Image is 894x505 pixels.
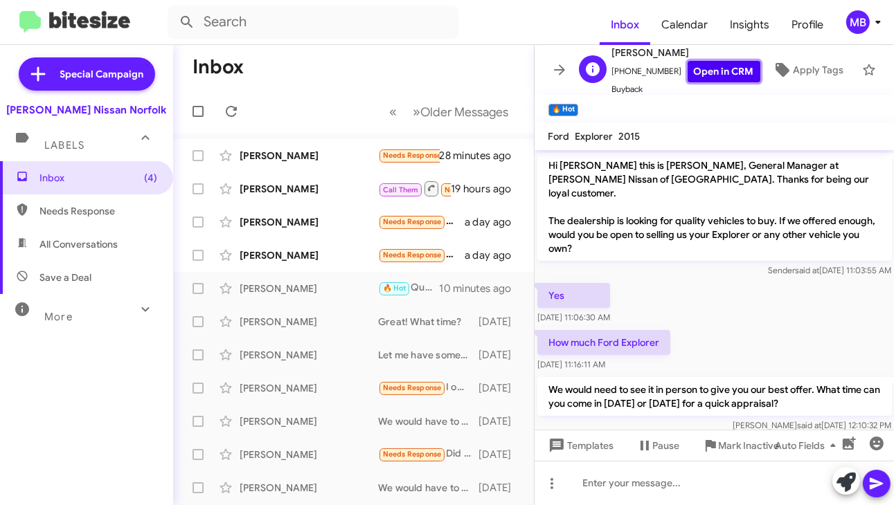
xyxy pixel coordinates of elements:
[378,446,479,462] div: Did you guys have anything in a crew cab /4wd that would be at 35k or very close
[240,149,378,163] div: [PERSON_NAME]
[240,215,378,229] div: [PERSON_NAME]
[612,44,760,61] span: [PERSON_NAME]
[546,433,614,458] span: Templates
[440,149,523,163] div: 28 minutes ago
[780,5,834,45] a: Profile
[383,450,442,459] span: Needs Response
[382,98,517,126] nav: Page navigation example
[60,67,144,81] span: Special Campaign
[378,147,440,163] div: SURE
[445,185,503,194] span: Needs Response
[440,282,523,295] div: 10 minutes ago
[405,98,517,126] button: Next
[383,151,442,160] span: Needs Response
[479,448,523,461] div: [DATE]
[535,433,625,458] button: Templates
[764,433,852,458] button: Auto Fields
[465,248,523,262] div: a day ago
[378,180,451,197] div: Inbound Call
[479,481,523,495] div: [DATE]
[240,381,378,395] div: [PERSON_NAME]
[7,103,167,117] div: [PERSON_NAME] Nissan Norfolk
[39,171,157,185] span: Inbox
[548,104,578,116] small: 🔥 Hot
[479,315,523,329] div: [DATE]
[383,250,442,259] span: Needs Response
[383,383,442,392] span: Needs Response
[537,359,605,369] span: [DATE] 11:16:11 AM
[760,57,855,82] button: Apply Tags
[378,481,479,495] div: We would have to see it in person to give you our best offer. Let us know when you can come in.
[240,348,378,362] div: [PERSON_NAME]
[537,330,670,355] p: How much Ford Explorer
[390,103,397,120] span: «
[451,182,523,196] div: 19 hours ago
[465,215,523,229] div: a day ago
[19,57,155,91] a: Special Campaign
[768,265,891,275] span: Sender [DATE] 11:03:55 AM
[240,282,378,295] div: [PERSON_NAME]
[378,348,479,362] div: Let me have someone on the team reach out shortly!
[240,248,378,262] div: [PERSON_NAME]
[44,311,73,323] span: More
[378,280,440,296] div: Quiero un nuevo coche
[378,414,479,428] div: We would have to see the vehicle in person to give you our best offer. Do you have 15-20 minutes ...
[775,433,841,458] span: Auto Fields
[383,185,419,194] span: Call Them
[39,270,91,284] span: Save a Deal
[240,182,378,196] div: [PERSON_NAME]
[378,315,479,329] div: Great! What time?
[383,217,442,226] span: Needs Response
[378,247,465,263] div: That was a month ago I did that application
[688,61,760,82] a: Open in CRM
[39,237,118,251] span: All Conversations
[240,315,378,329] div: [PERSON_NAME]
[612,61,760,82] span: [PHONE_NUMBER]
[537,377,892,416] p: We would need to see it in person to give you our best offer. What time can you come in [DATE] or...
[378,380,479,396] div: I owe too much on my Altima and my credit ain't where it need to be
[600,5,650,45] a: Inbox
[479,414,523,428] div: [DATE]
[834,10,879,34] button: MB
[39,204,157,218] span: Needs Response
[719,5,780,45] a: Insights
[383,284,406,293] span: 🔥 Hot
[421,104,509,120] span: Older Messages
[240,448,378,461] div: [PERSON_NAME]
[625,433,691,458] button: Pause
[168,6,458,39] input: Search
[240,414,378,428] div: [PERSON_NAME]
[797,420,821,430] span: said at
[413,103,421,120] span: »
[733,420,891,430] span: [PERSON_NAME] [DATE] 12:10:32 PM
[691,433,791,458] button: Mark Inactive
[653,433,680,458] span: Pause
[479,348,523,362] div: [DATE]
[193,56,244,78] h1: Inbox
[619,130,641,143] span: 2015
[537,312,610,322] span: [DATE] 11:06:30 AM
[719,433,780,458] span: Mark Inactive
[575,130,614,143] span: Explorer
[846,10,870,34] div: MB
[537,283,610,308] p: Yes
[144,171,157,185] span: (4)
[382,98,406,126] button: Previous
[650,5,719,45] a: Calendar
[794,57,844,82] span: Apply Tags
[479,381,523,395] div: [DATE]
[795,265,819,275] span: said at
[44,139,84,151] span: Labels
[240,481,378,495] div: [PERSON_NAME]
[537,153,892,261] p: Hi [PERSON_NAME] this is [PERSON_NAME], General Manager at [PERSON_NAME] Nissan of [GEOGRAPHIC_DA...
[548,130,570,143] span: Ford
[378,214,465,230] div: Hi [PERSON_NAME]. I can come by next week. I'm an uber driver trying to go full time. I need a be...
[612,82,760,96] span: Buyback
